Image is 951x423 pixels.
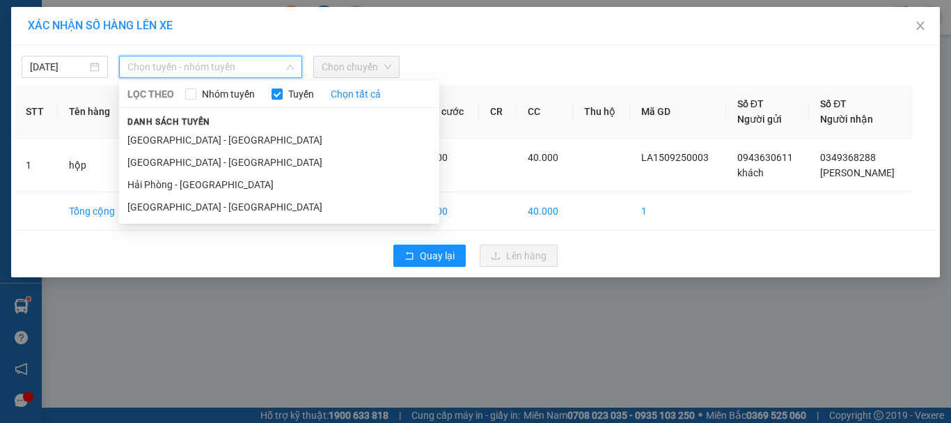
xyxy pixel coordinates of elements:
[119,129,439,151] li: [GEOGRAPHIC_DATA] - [GEOGRAPHIC_DATA]
[119,116,219,128] span: Danh sách tuyến
[420,248,455,263] span: Quay lại
[30,59,87,75] input: 15/09/2025
[404,251,414,262] span: rollback
[331,86,381,102] a: Chọn tất cả
[479,85,516,139] th: CR
[737,167,764,178] span: khách
[641,152,709,163] span: LA1509250003
[820,167,895,178] span: [PERSON_NAME]
[573,85,630,139] th: Thu hộ
[15,85,58,139] th: STT
[393,245,466,267] button: rollbackQuay lại
[119,151,439,174] li: [GEOGRAPHIC_DATA] - [GEOGRAPHIC_DATA]
[517,192,573,231] td: 40.000
[286,63,294,71] span: down
[322,56,391,77] span: Chọn chuyến
[58,139,131,192] td: hộp
[15,139,58,192] td: 1
[528,152,558,163] span: 40.000
[28,19,173,32] span: XÁC NHẬN SỐ HÀNG LÊN XE
[517,85,573,139] th: CC
[58,85,131,139] th: Tên hàng
[406,192,480,231] td: 40.000
[820,114,873,125] span: Người nhận
[406,85,480,139] th: Tổng cước
[79,60,199,109] span: Chuyển phát nhanh: [GEOGRAPHIC_DATA] - [GEOGRAPHIC_DATA]
[58,192,131,231] td: Tổng cộng
[630,192,726,231] td: 1
[127,86,174,102] span: LỌC THEO
[119,196,439,218] li: [GEOGRAPHIC_DATA] - [GEOGRAPHIC_DATA]
[630,85,726,139] th: Mã GD
[737,152,793,163] span: 0943630611
[901,7,940,46] button: Close
[737,114,782,125] span: Người gửi
[6,55,77,126] img: logo
[820,152,876,163] span: 0349368288
[127,56,294,77] span: Chọn tuyến - nhóm tuyến
[737,98,764,109] span: Số ĐT
[480,245,558,267] button: uploadLên hàng
[86,11,191,56] strong: CHUYỂN PHÁT NHANH VIP ANH HUY
[820,98,847,109] span: Số ĐT
[119,174,439,196] li: Hải Phòng - [GEOGRAPHIC_DATA]
[283,86,320,102] span: Tuyến
[915,20,926,31] span: close
[196,86,260,102] span: Nhóm tuyến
